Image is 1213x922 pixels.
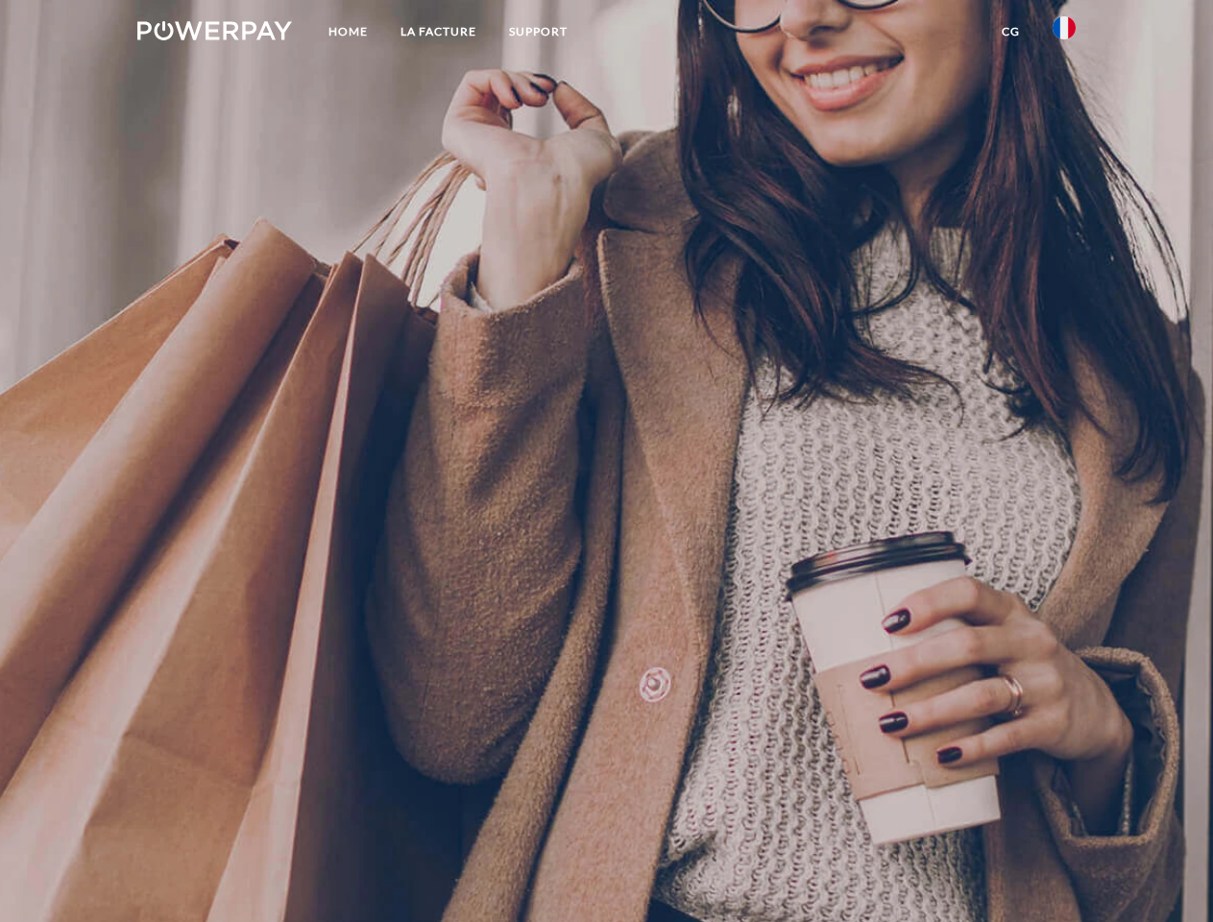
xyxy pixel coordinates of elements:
[1053,16,1076,39] img: fr
[985,14,1036,49] a: CG
[312,14,384,49] a: Home
[493,14,584,49] a: Support
[384,14,493,49] a: LA FACTURE
[137,21,292,40] img: logo-powerpay-white.svg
